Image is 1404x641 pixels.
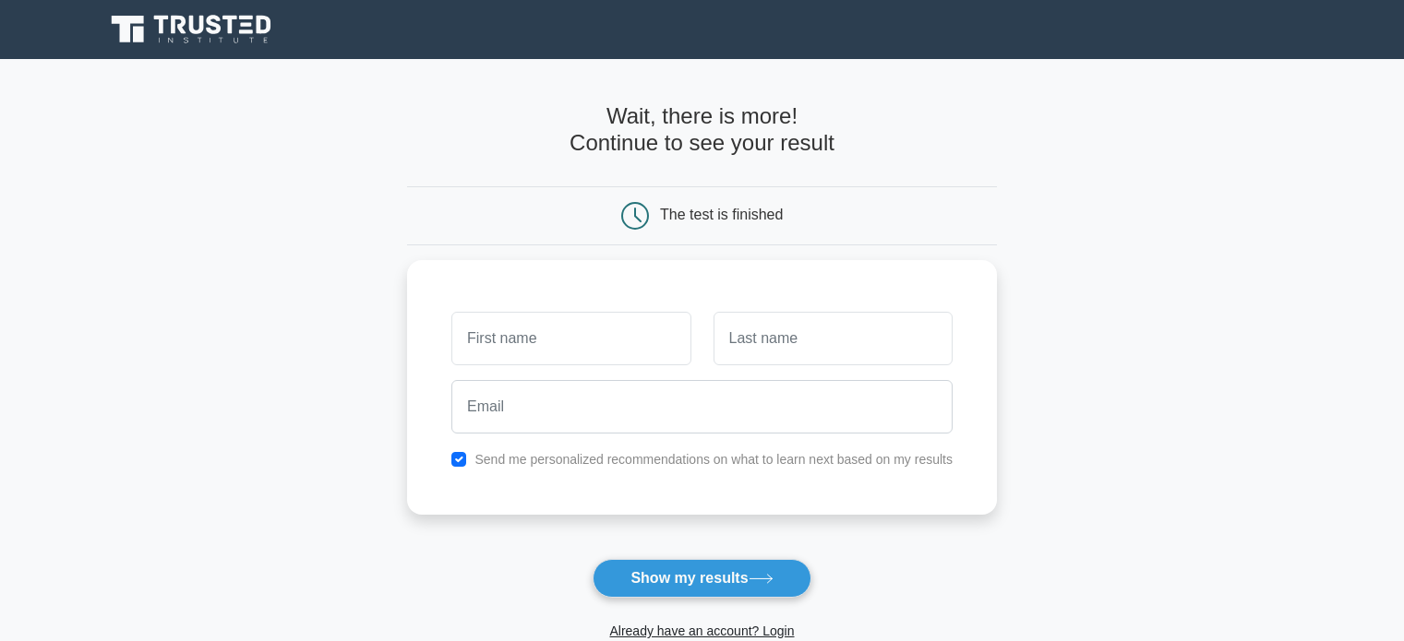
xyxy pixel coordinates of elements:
input: Last name [714,312,953,365]
button: Show my results [593,559,810,598]
input: First name [451,312,690,365]
label: Send me personalized recommendations on what to learn next based on my results [474,452,953,467]
a: Already have an account? Login [609,623,794,638]
div: The test is finished [660,207,783,222]
input: Email [451,380,953,433]
h4: Wait, there is more! Continue to see your result [407,103,997,157]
